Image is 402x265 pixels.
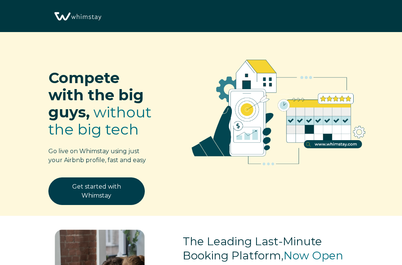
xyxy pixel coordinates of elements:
a: Get started with Whimstay [48,177,145,205]
img: Whimstay Logo-02 1 [52,4,103,29]
span: The Leading Last-Minute Booking Platform, [183,234,322,262]
span: without the big tech [48,103,151,138]
span: Compete with the big guys, [48,69,144,121]
img: RBO Ilustrations-02 [178,43,380,176]
span: Go live on Whimstay using just your Airbnb profile, fast and easy [48,148,146,164]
